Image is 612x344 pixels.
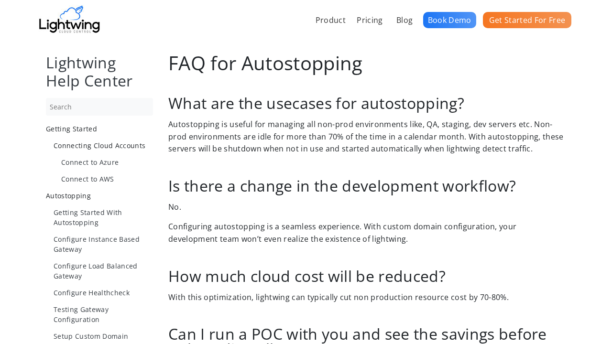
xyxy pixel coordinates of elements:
[54,304,153,324] a: Testing Gateway Configuration
[54,261,153,281] a: Configure Load Balanced Gateway
[46,98,153,116] input: Search
[312,10,349,31] a: Product
[168,269,566,284] h2: How much cloud cost will be reduced?
[393,10,416,31] a: Blog
[168,118,566,155] p: Autostopping is useful for managing all non-prod environments like, QA, staging, dev servers etc....
[61,157,153,167] a: Connect to Azure
[168,54,566,73] h1: FAQ for Autostopping
[353,10,386,31] a: Pricing
[61,174,153,184] a: Connect to AWS
[168,178,566,193] h2: Is there a change in the development workflow?
[168,221,566,245] p: Configuring autostopping is a seamless experience. With custom domain configuration, your develop...
[54,141,145,150] span: Connecting Cloud Accounts
[168,96,566,111] h2: What are the usecases for autostopping?
[168,201,566,214] p: No.
[46,52,133,91] a: Lightwing Help Center
[46,124,97,133] span: Getting Started
[54,288,153,298] a: Configure Healthcheck
[168,291,566,304] p: With this optimization, lightwing can typically cut non production resource cost by 70-80%.
[46,191,91,200] span: Autostopping
[54,234,153,254] a: Configure Instance Based Gateway
[483,12,571,28] a: Get Started For Free
[423,12,476,28] a: Book Demo
[54,207,153,227] a: Getting Started With Autostopping
[54,331,153,341] a: Setup Custom Domain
